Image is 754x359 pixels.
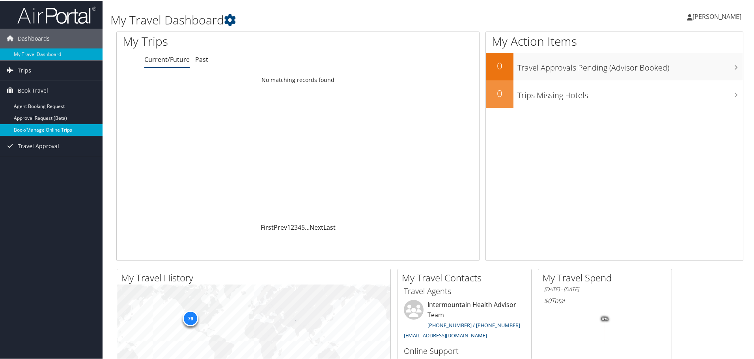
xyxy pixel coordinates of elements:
[517,85,743,100] h3: Trips Missing Hotels
[486,32,743,49] h1: My Action Items
[291,222,294,231] a: 2
[486,86,513,99] h2: 0
[323,222,336,231] a: Last
[287,222,291,231] a: 1
[542,270,672,284] h2: My Travel Spend
[18,136,59,155] span: Travel Approval
[298,222,301,231] a: 4
[486,52,743,80] a: 0Travel Approvals Pending (Advisor Booked)
[486,80,743,107] a: 0Trips Missing Hotels
[144,54,190,63] a: Current/Future
[402,270,531,284] h2: My Travel Contacts
[17,5,96,24] img: airportal-logo.png
[602,316,608,321] tspan: 0%
[544,285,666,292] h6: [DATE] - [DATE]
[544,296,551,304] span: $0
[117,72,479,86] td: No matching records found
[301,222,305,231] a: 5
[121,270,390,284] h2: My Travel History
[404,331,487,338] a: [EMAIL_ADDRESS][DOMAIN_NAME]
[294,222,298,231] a: 3
[274,222,287,231] a: Prev
[18,60,31,80] span: Trips
[123,32,322,49] h1: My Trips
[18,28,50,48] span: Dashboards
[692,11,741,20] span: [PERSON_NAME]
[195,54,208,63] a: Past
[544,296,666,304] h6: Total
[18,80,48,100] span: Book Travel
[517,58,743,73] h3: Travel Approvals Pending (Advisor Booked)
[305,222,310,231] span: …
[687,4,749,28] a: [PERSON_NAME]
[183,310,198,326] div: 76
[404,285,525,296] h3: Travel Agents
[400,299,529,341] li: Intermountain Health Advisor Team
[404,345,525,356] h3: Online Support
[310,222,323,231] a: Next
[110,11,536,28] h1: My Travel Dashboard
[261,222,274,231] a: First
[427,321,520,328] a: [PHONE_NUMBER] / [PHONE_NUMBER]
[486,58,513,72] h2: 0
